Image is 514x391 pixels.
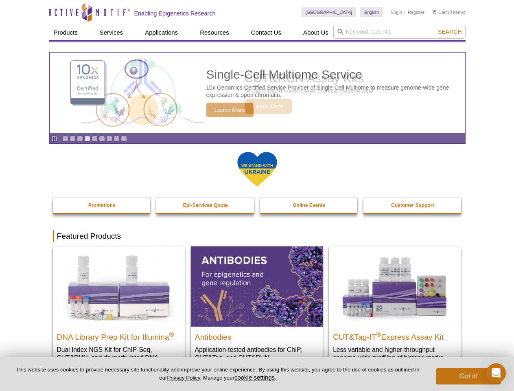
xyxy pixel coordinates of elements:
[84,136,90,142] a: Go to slide 4
[329,246,461,326] img: CUT&Tag-IT® Express Assay Kit
[436,368,501,384] button: Got it!
[70,136,76,142] a: Go to slide 2
[82,56,204,130] img: CUT&RUN Assay Kits
[298,25,333,40] a: About Us
[140,25,183,40] a: Applications
[237,151,278,187] img: We Stand With Ukraine
[191,246,323,326] img: All Antibodies
[363,198,462,213] a: Customer Support
[121,136,127,142] a: Go to slide 9
[234,374,275,381] button: cookie settings
[49,25,83,40] a: Products
[167,375,200,381] a: Privacy Policy
[195,329,319,341] h2: Antibodies
[134,10,216,17] h2: Enabling Epigenetics Research
[51,136,57,142] a: Toggle autoplay
[106,136,112,142] a: Go to slide 7
[62,136,68,142] a: Go to slide 1
[391,202,434,208] strong: Customer Support
[50,53,465,133] a: CUT&RUN Assay Kits CUT&RUN Assay Kits Target chromatin-associated proteins genome wide. Learn More
[333,345,457,362] p: Less variable and higher-throughput genome-wide profiling of histone marks​.
[293,202,325,208] strong: Online Events
[329,246,461,370] a: CUT&Tag-IT® Express Assay Kit CUT&Tag-IT®Express Assay Kit Less variable and higher-throughput ge...
[486,363,506,383] div: Open Intercom Messenger
[433,9,447,15] a: Cart
[53,198,151,213] a: Promotions
[156,198,255,213] a: Epi-Services Quote
[246,25,286,40] a: Contact Us
[57,329,181,341] h2: DNA Library Prep Kit for Illumina
[360,7,383,17] a: English
[50,53,465,133] article: CUT&RUN Assay Kits
[195,25,234,40] a: Resources
[77,136,83,142] a: Go to slide 3
[95,25,128,40] a: Services
[57,345,181,370] p: Dual Index NGS Kit for ChIP-Seq, CUT&RUN, and ds methylated DNA assays.
[333,25,466,39] input: Keyword, Cat. No.
[183,202,228,208] strong: Epi-Services Quote
[333,329,457,341] h2: CUT&Tag-IT Express Assay Kit
[433,10,436,14] img: Your Cart
[99,136,105,142] a: Go to slide 6
[245,88,375,95] p: Target chromatin-associated proteins genome wide.
[13,366,422,382] p: This website uses cookies to provide necessary site functionality and improve your online experie...
[53,246,185,326] img: DNA Library Prep Kit for Illumina
[405,7,406,17] li: |
[435,28,464,35] button: Search
[92,136,98,142] a: Go to slide 5
[391,9,402,15] a: Login
[260,198,359,213] a: Online Events
[302,7,357,17] a: [GEOGRAPHIC_DATA]
[53,246,185,378] a: DNA Library Prep Kit for Illumina DNA Library Prep Kit for Illumina® Dual Index NGS Kit for ChIP-...
[438,29,462,35] span: Search
[191,246,323,370] a: All Antibodies Antibodies Application-tested antibodies for ChIP, CUT&Tag, and CUT&RUN.
[114,136,120,142] a: Go to slide 8
[245,72,375,84] h2: CUT&RUN Assay Kits
[53,230,462,242] h2: Featured Products
[408,9,424,15] a: Register
[169,331,174,338] sup: ®
[376,331,381,338] sup: ®
[245,99,292,114] span: Learn More
[88,202,116,208] strong: Promotions
[195,345,319,362] p: Application-tested antibodies for ChIP, CUT&Tag, and CUT&RUN.
[433,7,466,17] li: (0 items)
